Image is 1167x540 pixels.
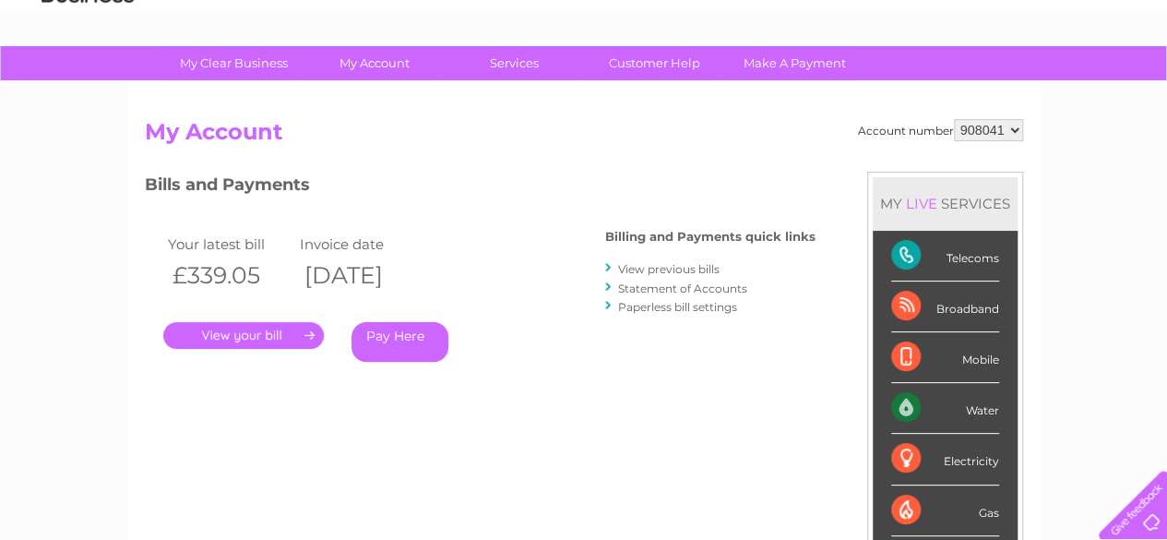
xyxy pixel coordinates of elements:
div: Telecoms [891,231,999,282]
img: logo.png [41,48,135,104]
a: Services [438,46,590,80]
div: Broadband [891,282,999,332]
a: Pay Here [351,322,448,362]
div: Gas [891,486,999,536]
td: Invoice date [295,232,428,257]
a: Contact [1044,78,1090,92]
th: £339.05 [163,257,296,294]
a: My Clear Business [158,46,310,80]
a: My Account [298,46,450,80]
a: 0333 014 3131 [819,9,947,32]
h3: Bills and Payments [145,172,816,204]
th: [DATE] [295,257,428,294]
div: Mobile [891,332,999,383]
div: MY SERVICES [873,177,1018,230]
a: View previous bills [618,262,720,276]
a: Statement of Accounts [618,282,747,295]
div: LIVE [902,195,941,212]
div: Clear Business is a trading name of Verastar Limited (registered in [GEOGRAPHIC_DATA] No. 3667643... [149,10,1020,90]
a: Blog [1006,78,1033,92]
div: Water [891,383,999,434]
div: Electricity [891,434,999,485]
div: Account number [858,119,1023,141]
a: Water [842,78,877,92]
a: Paperless bill settings [618,300,737,314]
a: Log out [1106,78,1149,92]
h4: Billing and Payments quick links [605,230,816,244]
a: Customer Help [578,46,731,80]
h2: My Account [145,119,1023,154]
a: Telecoms [940,78,995,92]
td: Your latest bill [163,232,296,257]
a: Energy [888,78,929,92]
a: . [163,322,324,349]
a: Make A Payment [719,46,871,80]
